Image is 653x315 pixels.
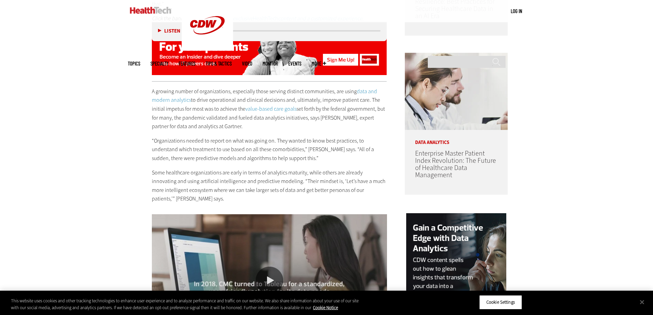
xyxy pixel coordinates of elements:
p: Some healthcare organizations are early in terms of analytics maturity, while others are already ... [152,168,387,203]
a: Events [288,61,301,66]
div: This website uses cookies and other tracking technologies to enhance user experience and to analy... [11,298,359,311]
a: value-based care goals [245,105,297,112]
p: Data Analytics [405,130,508,145]
img: medical researchers look at data on desktop monitor [405,53,508,130]
a: CDW [182,45,233,52]
span: Specialty [150,61,168,66]
span: Topics [128,61,140,66]
a: MonITor [263,61,278,66]
a: Log in [511,8,522,14]
div: User menu [511,8,522,15]
img: Home [130,7,171,14]
a: Features [179,61,195,66]
p: A growing number of organizations, especially those serving distinct communities, are using to dr... [152,87,387,131]
a: Video [242,61,252,66]
p: “Organizations needed to report on what was going on. They wanted to know best practices, to unde... [152,136,387,163]
button: Close [634,294,650,310]
a: More information about your privacy [313,305,338,311]
button: Cookie Settings [479,295,522,310]
a: Tips & Tactics [206,61,232,66]
span: More [312,61,326,66]
div: Play or Pause Video [256,267,283,294]
a: Enterprise Master Patient Index Revolution: The Future of Healthcare Data Management [415,149,496,180]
